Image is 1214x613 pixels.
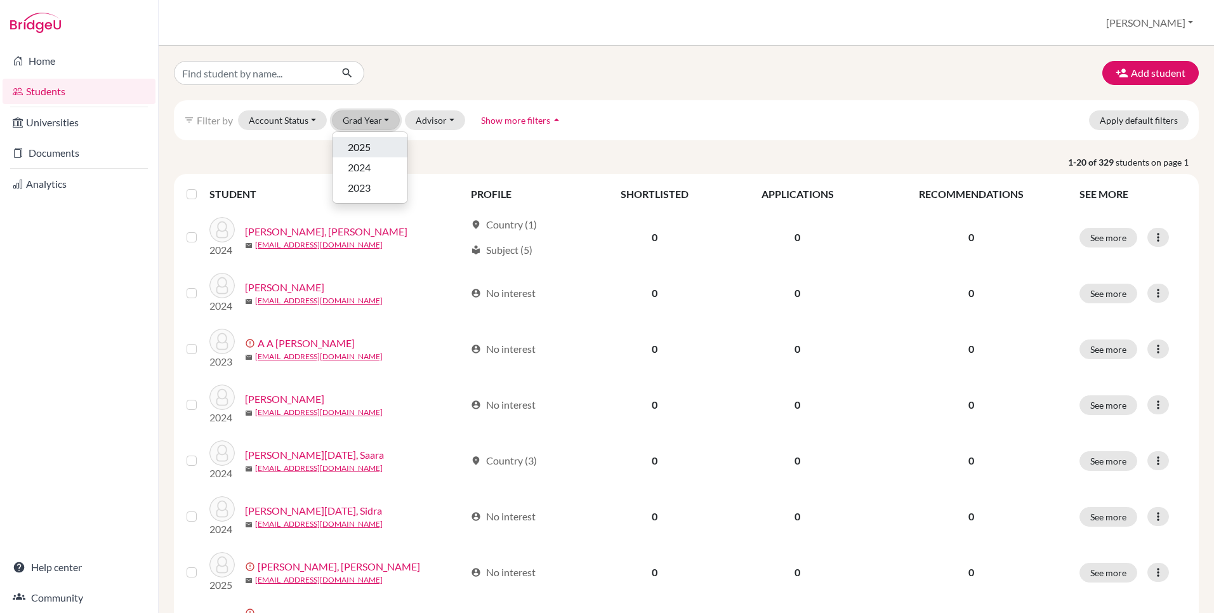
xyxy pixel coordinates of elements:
[333,137,407,157] button: 2025
[209,496,235,522] img: Abbas Raja, Sidra
[471,511,481,522] span: account_circle
[174,61,331,85] input: Find student by name...
[871,179,1072,209] th: RECOMMENDATIONS
[3,585,155,610] a: Community
[245,353,253,361] span: mail
[10,13,61,33] img: Bridge-U
[724,489,871,544] td: 0
[878,341,1064,357] p: 0
[245,562,258,572] span: error_outline
[209,217,235,242] img: Aaisha Farzan, Fathima
[245,503,382,518] a: [PERSON_NAME][DATE], Sidra
[878,286,1064,301] p: 0
[209,179,463,209] th: STUDENT
[348,180,371,195] span: 2023
[209,466,235,481] p: 2024
[333,157,407,178] button: 2024
[258,336,355,351] a: A A [PERSON_NAME]
[878,565,1064,580] p: 0
[471,242,532,258] div: Subject (5)
[550,114,563,126] i: arrow_drop_up
[585,489,724,544] td: 0
[585,377,724,433] td: 0
[1116,155,1199,169] span: students on page 1
[471,509,536,524] div: No interest
[470,110,574,130] button: Show more filtersarrow_drop_up
[1100,11,1199,35] button: [PERSON_NAME]
[585,265,724,321] td: 0
[1068,155,1116,169] strong: 1-20 of 329
[724,265,871,321] td: 0
[471,288,481,298] span: account_circle
[197,114,233,126] span: Filter by
[471,397,536,412] div: No interest
[481,115,550,126] span: Show more filters
[245,521,253,529] span: mail
[3,110,155,135] a: Universities
[471,400,481,410] span: account_circle
[463,179,585,209] th: PROFILE
[348,140,371,155] span: 2025
[258,559,420,574] a: [PERSON_NAME], [PERSON_NAME]
[1079,451,1137,471] button: See more
[471,286,536,301] div: No interest
[471,453,537,468] div: Country (3)
[332,131,408,204] div: Grad Year
[405,110,465,130] button: Advisor
[209,329,235,354] img: A A Ziada, Omar
[471,344,481,354] span: account_circle
[1079,339,1137,359] button: See more
[209,242,235,258] p: 2024
[245,409,253,417] span: mail
[209,385,235,410] img: Abas Abdi, Zakia
[255,239,383,251] a: [EMAIL_ADDRESS][DOMAIN_NAME]
[878,509,1064,524] p: 0
[245,577,253,584] span: mail
[209,577,235,593] p: 2025
[255,574,383,586] a: [EMAIL_ADDRESS][DOMAIN_NAME]
[585,209,724,265] td: 0
[1079,395,1137,415] button: See more
[724,544,871,600] td: 0
[878,453,1064,468] p: 0
[1102,61,1199,85] button: Add student
[724,209,871,265] td: 0
[585,433,724,489] td: 0
[1072,179,1194,209] th: SEE MORE
[724,179,871,209] th: APPLICATIONS
[209,273,235,298] img: Aamer, Osama
[245,280,324,295] a: [PERSON_NAME]
[245,392,324,407] a: [PERSON_NAME]
[585,321,724,377] td: 0
[471,220,481,230] span: location_on
[724,321,871,377] td: 0
[471,565,536,580] div: No interest
[245,298,253,305] span: mail
[878,230,1064,245] p: 0
[3,140,155,166] a: Documents
[209,552,235,577] img: Abbas Sohail Abbas, Huzefa
[471,567,481,577] span: account_circle
[238,110,327,130] button: Account Status
[471,217,537,232] div: Country (1)
[3,555,155,580] a: Help center
[245,224,407,239] a: [PERSON_NAME], [PERSON_NAME]
[471,245,481,255] span: local_library
[209,440,235,466] img: Abbas Raja, Saara
[255,351,383,362] a: [EMAIL_ADDRESS][DOMAIN_NAME]
[245,242,253,249] span: mail
[184,115,194,125] i: filter_list
[1079,284,1137,303] button: See more
[332,110,400,130] button: Grad Year
[724,377,871,433] td: 0
[3,171,155,197] a: Analytics
[245,465,253,473] span: mail
[471,341,536,357] div: No interest
[3,79,155,104] a: Students
[209,354,235,369] p: 2023
[471,456,481,466] span: location_on
[348,160,371,175] span: 2024
[1079,507,1137,527] button: See more
[255,463,383,474] a: [EMAIL_ADDRESS][DOMAIN_NAME]
[585,179,724,209] th: SHORTLISTED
